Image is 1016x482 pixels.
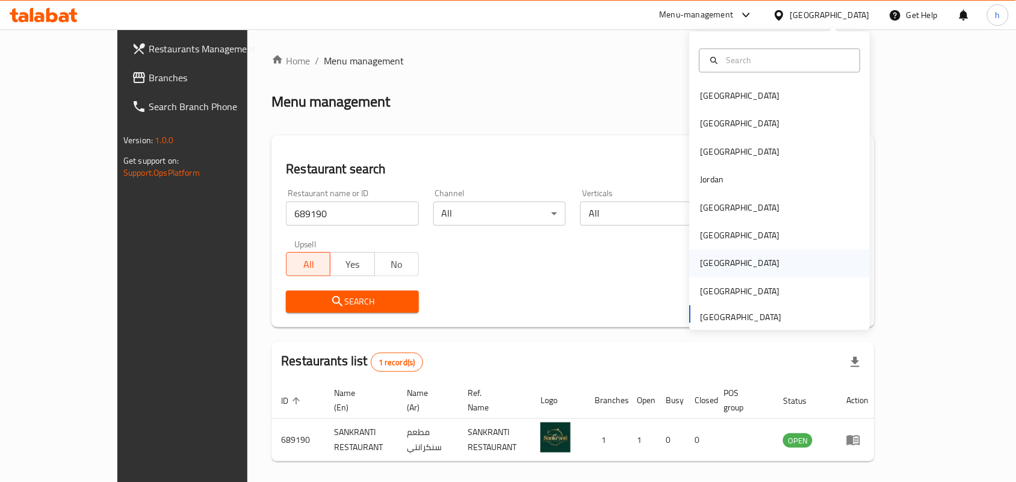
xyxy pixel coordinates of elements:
[783,394,822,408] span: Status
[291,256,326,273] span: All
[315,54,319,68] li: /
[371,353,423,372] div: Total records count
[149,99,277,114] span: Search Branch Phone
[324,419,397,462] td: SANKRANTI RESTAURANT
[723,386,759,415] span: POS group
[685,419,714,462] td: 0
[458,419,531,462] td: SANKRANTI RESTAURANT
[294,240,317,249] label: Upsell
[837,382,878,419] th: Action
[531,382,585,419] th: Logo
[286,160,860,178] h2: Restaurant search
[685,382,714,419] th: Closed
[286,291,418,313] button: Search
[701,145,780,158] div: [GEOGRAPHIC_DATA]
[122,63,287,92] a: Branches
[627,419,656,462] td: 1
[701,285,780,298] div: [GEOGRAPHIC_DATA]
[122,92,287,121] a: Search Branch Phone
[335,256,370,273] span: Yes
[580,202,713,226] div: All
[656,419,685,462] td: 0
[701,117,780,131] div: [GEOGRAPHIC_DATA]
[271,382,878,462] table: enhanced table
[123,165,200,181] a: Support.OpsPlatform
[271,54,875,68] nav: breadcrumb
[122,34,287,63] a: Restaurants Management
[281,394,304,408] span: ID
[296,294,409,309] span: Search
[374,252,419,276] button: No
[585,419,627,462] td: 1
[286,202,418,226] input: Search for restaurant name or ID..
[324,54,404,68] span: Menu management
[123,132,153,148] span: Version:
[286,252,330,276] button: All
[996,8,1000,22] span: h
[790,8,870,22] div: [GEOGRAPHIC_DATA]
[371,357,423,368] span: 1 record(s)
[271,54,310,68] a: Home
[701,257,780,270] div: [GEOGRAPHIC_DATA]
[271,92,390,111] h2: Menu management
[846,433,869,447] div: Menu
[155,132,173,148] span: 1.0.0
[271,419,324,462] td: 689190
[585,382,627,419] th: Branches
[722,54,853,67] input: Search
[281,352,423,372] h2: Restaurants list
[407,386,444,415] span: Name (Ar)
[841,348,870,377] div: Export file
[330,252,374,276] button: Yes
[701,173,724,187] div: Jordan
[123,153,179,168] span: Get support on:
[433,202,566,226] div: All
[627,382,656,419] th: Open
[783,434,813,448] span: OPEN
[380,256,414,273] span: No
[660,8,734,22] div: Menu-management
[701,90,780,103] div: [GEOGRAPHIC_DATA]
[783,433,813,448] div: OPEN
[541,422,571,453] img: SANKRANTI RESTAURANT
[701,229,780,243] div: [GEOGRAPHIC_DATA]
[397,419,458,462] td: مطعم سنكرانتي
[701,201,780,214] div: [GEOGRAPHIC_DATA]
[334,386,383,415] span: Name (En)
[468,386,516,415] span: Ref. Name
[149,42,277,56] span: Restaurants Management
[656,382,685,419] th: Busy
[149,70,277,85] span: Branches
